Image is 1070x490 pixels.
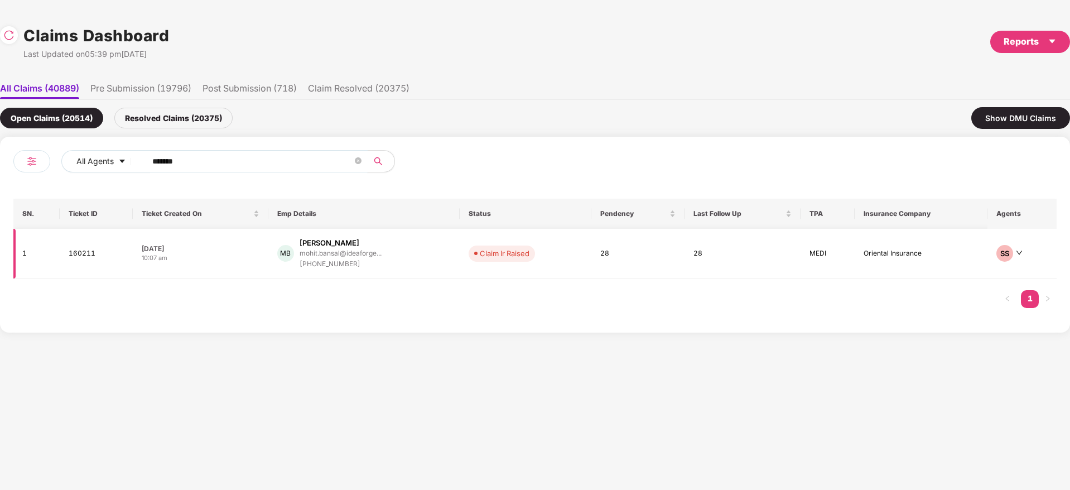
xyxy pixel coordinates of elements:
[142,253,259,263] div: 10:07 am
[60,229,133,279] td: 160211
[1021,290,1039,308] li: 1
[355,156,362,167] span: close-circle
[268,199,460,229] th: Emp Details
[801,199,855,229] th: TPA
[685,199,801,229] th: Last Follow Up
[987,199,1057,229] th: Agents
[118,157,126,166] span: caret-down
[996,245,1013,262] div: SS
[308,83,409,99] li: Claim Resolved (20375)
[1048,37,1057,46] span: caret-down
[13,199,60,229] th: SN.
[999,290,1016,308] button: left
[300,249,382,257] div: mohit.bansal@ideaforge...
[355,157,362,164] span: close-circle
[3,30,15,41] img: svg+xml;base64,PHN2ZyBpZD0iUmVsb2FkLTMyeDMyIiB4bWxucz0iaHR0cDovL3d3dy53My5vcmcvMjAwMC9zdmciIHdpZH...
[90,83,191,99] li: Pre Submission (19796)
[203,83,297,99] li: Post Submission (718)
[277,245,294,262] div: MB
[855,199,987,229] th: Insurance Company
[591,199,685,229] th: Pendency
[13,229,60,279] td: 1
[25,155,38,168] img: svg+xml;base64,PHN2ZyB4bWxucz0iaHR0cDovL3d3dy53My5vcmcvMjAwMC9zdmciIHdpZHRoPSIyNCIgaGVpZ2h0PSIyNC...
[60,199,133,229] th: Ticket ID
[1044,295,1051,302] span: right
[142,209,251,218] span: Ticket Created On
[23,48,169,60] div: Last Updated on 05:39 pm[DATE]
[61,150,150,172] button: All Agentscaret-down
[23,23,169,48] h1: Claims Dashboard
[999,290,1016,308] li: Previous Page
[1039,290,1057,308] li: Next Page
[367,150,395,172] button: search
[367,157,389,166] span: search
[600,209,667,218] span: Pendency
[591,229,685,279] td: 28
[76,155,114,167] span: All Agents
[1004,295,1011,302] span: left
[1039,290,1057,308] button: right
[142,244,259,253] div: [DATE]
[1021,290,1039,307] a: 1
[971,107,1070,129] div: Show DMU Claims
[685,229,801,279] td: 28
[300,238,359,248] div: [PERSON_NAME]
[693,209,783,218] span: Last Follow Up
[1016,249,1023,256] span: down
[460,199,591,229] th: Status
[480,248,529,259] div: Claim Ir Raised
[114,108,233,128] div: Resolved Claims (20375)
[1004,35,1057,49] div: Reports
[855,229,987,279] td: Oriental Insurance
[133,199,268,229] th: Ticket Created On
[300,259,382,270] div: [PHONE_NUMBER]
[801,229,855,279] td: MEDI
